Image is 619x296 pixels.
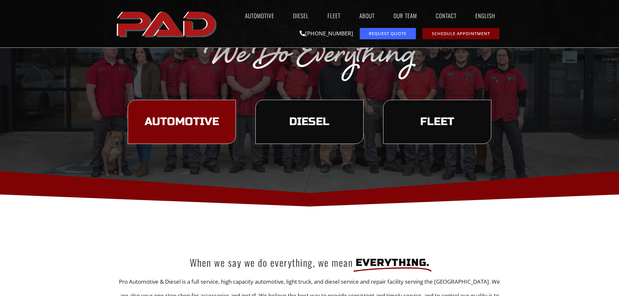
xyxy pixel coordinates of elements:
span: When we say we do everything, we mean [190,255,353,270]
a: learn more about our fleet services [383,100,491,144]
span: Diesel [289,116,329,127]
span: Request Quote [369,32,406,36]
span: Schedule Appointment [432,32,490,36]
img: The image displays the phrase "We Do Everything" in a silver, cursive font on a transparent backg... [202,34,417,82]
a: pro automotive and diesel home page [115,6,220,41]
span: Fleet [420,116,454,127]
a: learn more about our diesel services [255,100,364,144]
a: Fleet [321,8,347,23]
a: [PHONE_NUMBER] [300,30,353,37]
a: Contact [430,8,463,23]
a: schedule repair or service appointment [422,28,499,39]
a: About [353,8,381,23]
img: The image shows the word "PAD" in bold, red, uppercase letters with a slight shadow effect. [115,6,220,41]
a: English [469,8,505,23]
nav: Menu [220,8,505,23]
a: Automotive [239,8,280,23]
a: Diesel [287,8,315,23]
span: everything. [356,257,430,268]
a: Our Team [387,8,423,23]
a: learn more about our automotive services [128,100,236,144]
span: Automotive [145,116,219,127]
a: request a service or repair quote [360,28,416,39]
